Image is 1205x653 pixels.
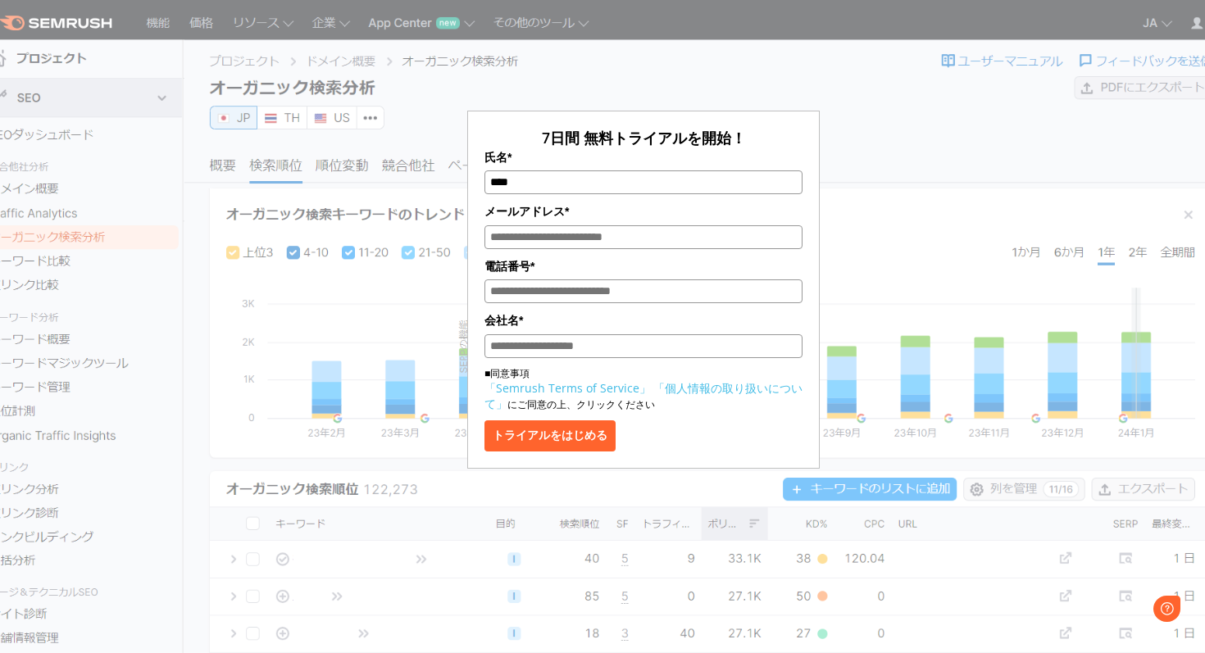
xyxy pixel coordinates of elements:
iframe: Help widget launcher [1059,589,1187,635]
p: ■同意事項 にご同意の上、クリックください [484,366,803,412]
span: 7日間 無料トライアルを開始！ [542,128,746,147]
button: トライアルをはじめる [484,420,616,451]
a: 「Semrush Terms of Service」 [484,380,651,396]
label: メールアドレス* [484,202,803,220]
label: 電話番号* [484,257,803,275]
a: 「個人情報の取り扱いについて」 [484,380,803,411]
